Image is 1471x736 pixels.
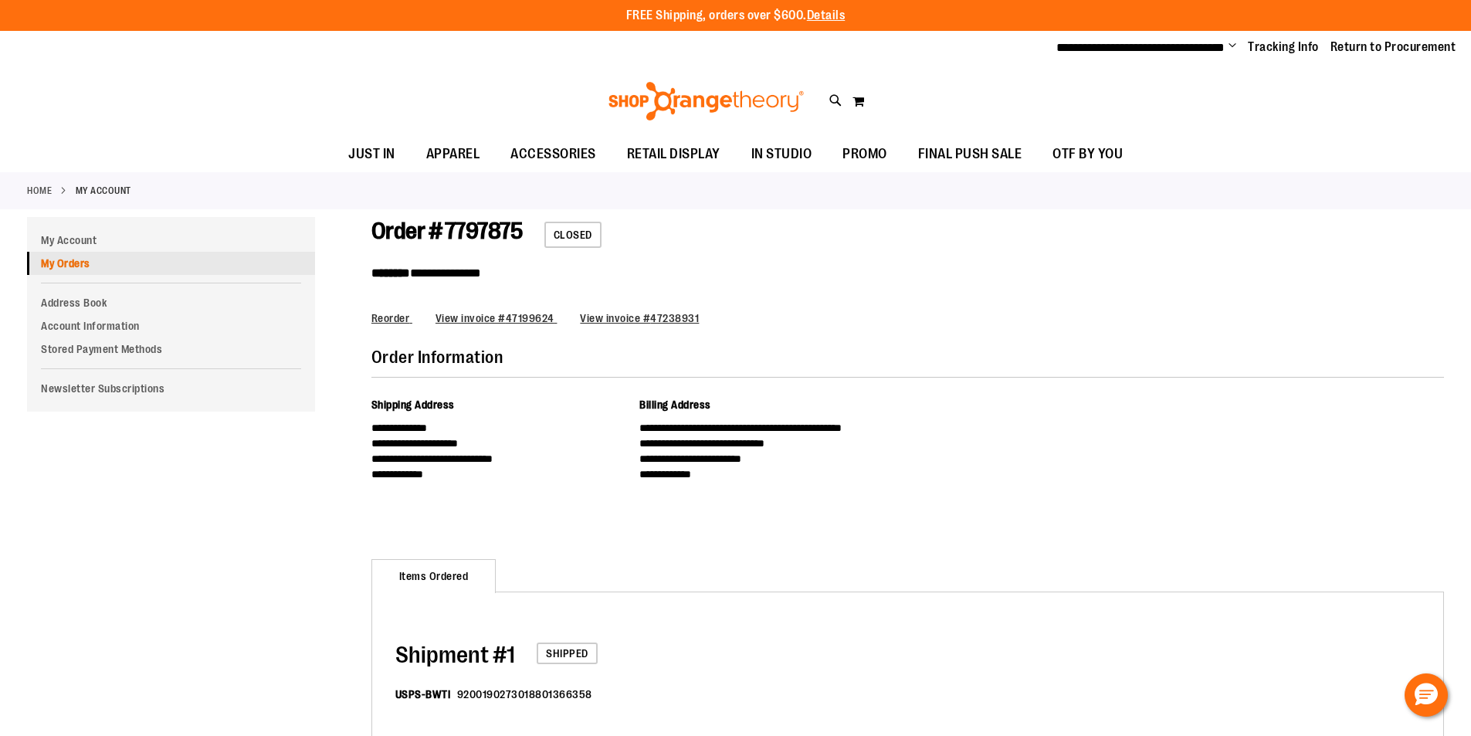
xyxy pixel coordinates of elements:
[371,399,455,411] span: Shipping Address
[348,137,395,171] span: JUST IN
[27,314,315,337] a: Account Information
[1037,137,1138,172] a: OTF BY YOU
[27,252,315,275] a: My Orders
[27,229,315,252] a: My Account
[426,137,480,171] span: APPAREL
[395,642,507,668] span: Shipment #
[333,137,411,172] a: JUST IN
[606,82,806,120] img: Shop Orangetheory
[842,137,887,171] span: PROMO
[457,687,592,702] dd: 9200190273018801366358
[537,643,598,664] span: Shipped
[807,8,846,22] a: Details
[395,687,451,702] dt: USPS-BWTI
[76,184,131,198] strong: My Account
[1229,39,1236,55] button: Account menu
[1052,137,1123,171] span: OTF BY YOU
[27,377,315,400] a: Newsletter Subscriptions
[371,312,410,324] span: Reorder
[495,137,612,172] a: ACCESSORIES
[371,218,523,244] span: Order # 7797875
[27,337,315,361] a: Stored Payment Methods
[436,312,506,324] span: View invoice #
[510,137,596,171] span: ACCESSORIES
[27,184,52,198] a: Home
[436,312,558,324] a: View invoice #47199624
[626,7,846,25] p: FREE Shipping, orders over $600.
[371,348,503,367] span: Order Information
[627,137,720,171] span: RETAIL DISPLAY
[903,137,1038,172] a: FINAL PUSH SALE
[1330,39,1456,56] a: Return to Procurement
[580,312,650,324] span: View invoice #
[411,137,496,172] a: APPAREL
[371,559,497,593] strong: Items Ordered
[544,222,602,248] span: Closed
[751,137,812,171] span: IN STUDIO
[827,137,903,172] a: PROMO
[639,399,711,411] span: Billing Address
[1248,39,1319,56] a: Tracking Info
[27,291,315,314] a: Address Book
[612,137,736,172] a: RETAIL DISPLAY
[580,312,699,324] a: View invoice #47238931
[1405,673,1448,717] button: Hello, have a question? Let’s chat.
[736,137,828,172] a: IN STUDIO
[371,312,412,324] a: Reorder
[395,642,515,668] span: 1
[918,137,1022,171] span: FINAL PUSH SALE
